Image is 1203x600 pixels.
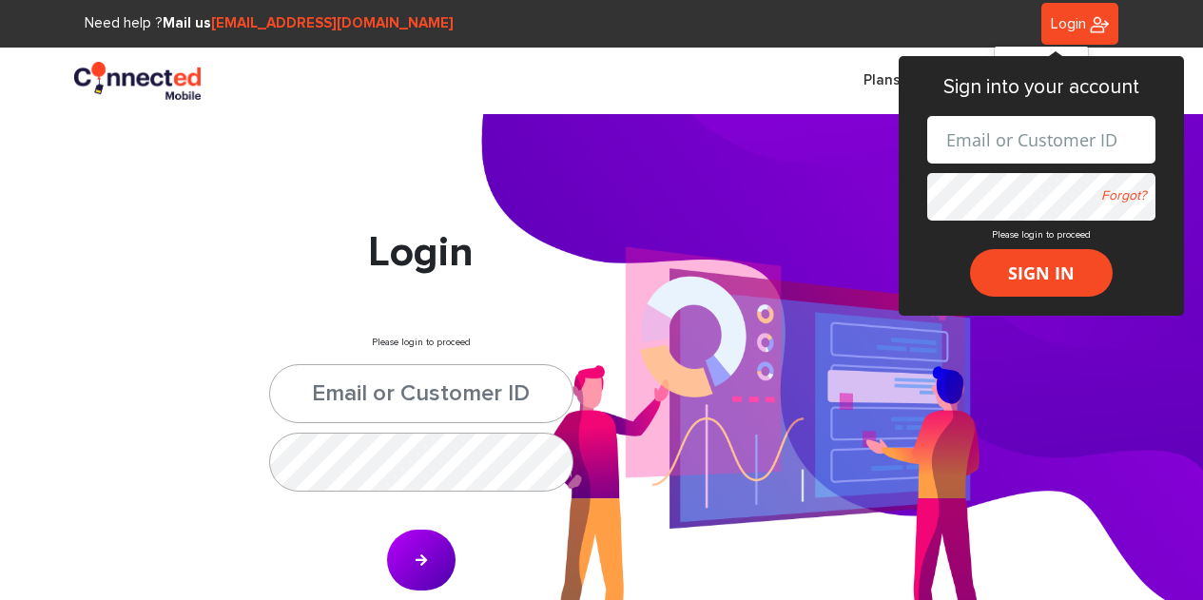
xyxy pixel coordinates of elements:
h1: Login [269,228,573,279]
h3: Sign into your account [927,75,1155,99]
input: Email or Customer ID [269,364,573,423]
a: [EMAIL_ADDRESS][DOMAIN_NAME] [211,16,454,30]
a: Forgot? [1101,189,1146,203]
button: SIGN IN [970,249,1113,297]
span: Login [1051,16,1086,31]
span: Need help ? [85,16,454,30]
strong: Mail us [163,16,454,30]
input: Email or Customer ID [927,116,1155,164]
form: Please login to proceed [927,116,1155,297]
a: Plans [850,62,914,101]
